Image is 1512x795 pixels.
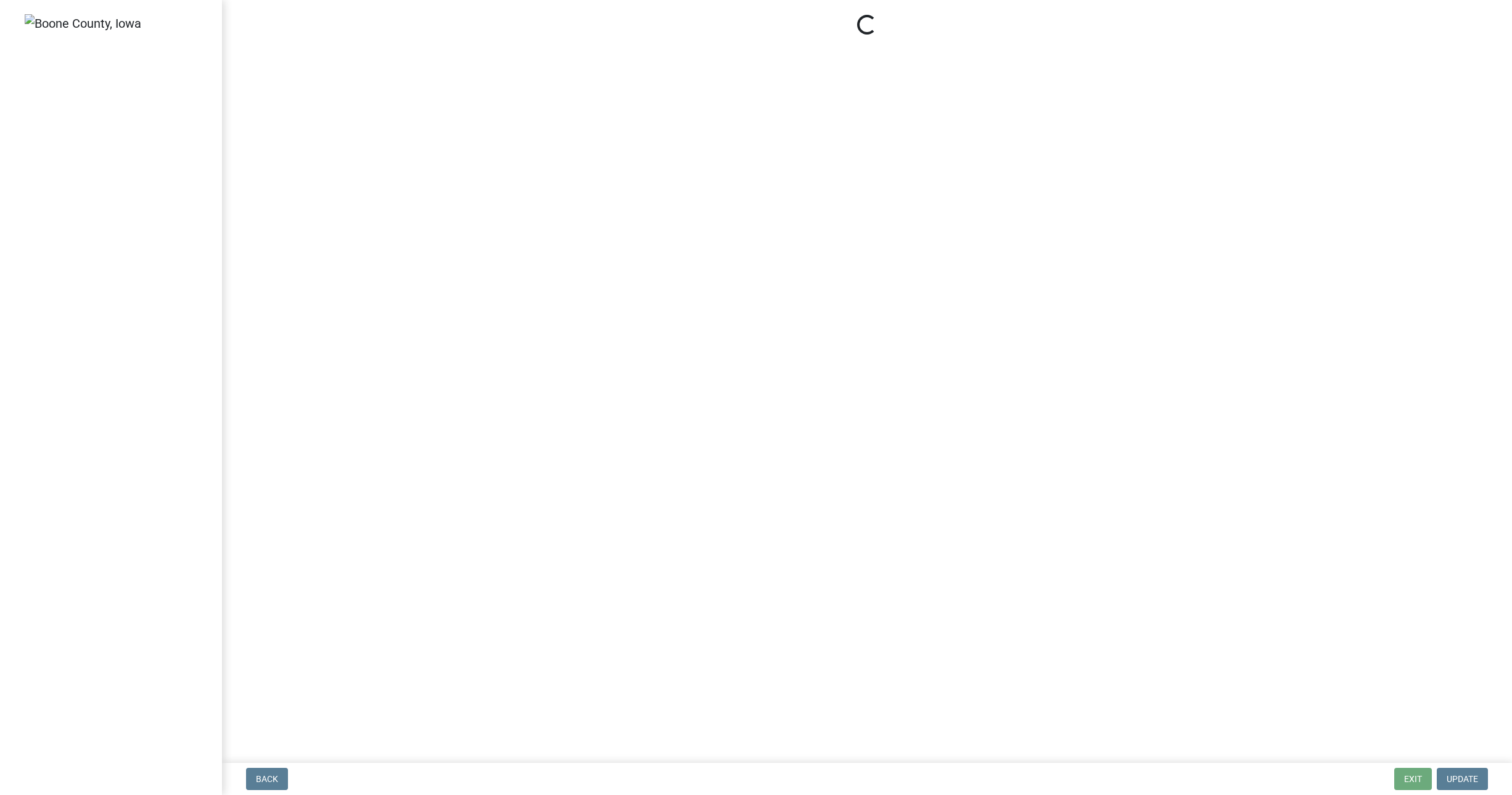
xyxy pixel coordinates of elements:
[1437,768,1488,790] button: Update
[1394,768,1432,790] button: Exit
[25,14,141,33] img: Boone County, Iowa
[246,768,288,790] button: Back
[1447,774,1478,784] span: Update
[256,774,278,784] span: Back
